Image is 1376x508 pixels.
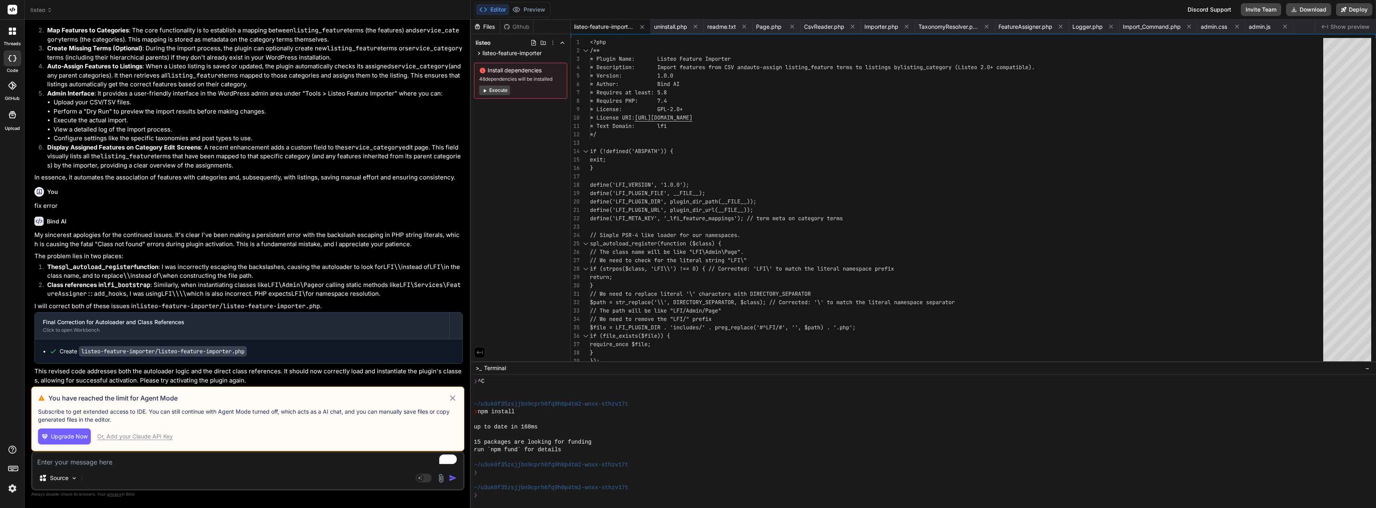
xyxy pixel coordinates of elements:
span: <?php [590,38,606,46]
span: * License URI: [590,114,635,121]
code: listing_feature [293,26,347,34]
div: Click to collapse the range. [580,239,591,248]
span: CsvReader.php [804,23,844,31]
code: LFI\Admin\Page [268,281,318,289]
div: 19 [571,189,580,197]
span: − [1365,364,1370,372]
span: listeo [476,39,491,47]
strong: Map Features to Categories [47,26,129,34]
label: Upload [5,125,20,132]
button: Execute [479,86,510,95]
p: My sincerest apologies for the continued issues. It's clear I've been making a persistent error w... [34,231,463,249]
span: 48 dependencies will be installed [479,76,562,82]
div: Final Correction for Autoloader and Class References [43,318,441,326]
div: 7 [571,88,580,97]
div: 35 [571,323,580,332]
strong: Display Assigned Features on Category Edit Screens [47,143,201,151]
div: 26 [571,248,580,256]
li: View a detailed log of the import process. [54,125,463,134]
div: 11 [571,122,580,130]
span: >_ [476,364,482,372]
code: listing_feature [327,44,381,52]
button: Invite Team [1241,3,1281,16]
button: Upgrade Now [38,428,91,444]
span: * Requires at least: 5.8 [590,89,667,96]
p: Always double-check its answers. Your in Bind [31,490,464,498]
li: Perform a "Dry Run" to preview the import results before making changes. [54,107,463,116]
span: // Simple PSR-4 like loader for our namespaces. [590,231,740,239]
code: service_category [391,62,448,70]
code: service_category [405,44,462,52]
div: 20 [571,197,580,206]
div: 16 [571,164,580,172]
div: 36 [571,332,580,340]
p: fix error [34,201,463,211]
div: 21 [571,206,580,214]
span: Show preview [1330,23,1370,31]
span: privacy [107,492,122,496]
div: 30 [571,281,580,290]
div: 25 [571,239,580,248]
span: * Requires PHP: 7.4 [590,97,667,104]
span: auto-assign listing_feature terms to listings by [747,64,900,71]
span: } [590,282,593,289]
div: 39 [571,357,580,365]
div: 17 [571,172,580,181]
div: Click to collapse the range. [580,147,591,155]
h3: You have reached the limit for Agent Mode [48,393,448,403]
label: code [7,67,18,74]
div: Click to collapse the range. [580,46,591,55]
img: settings [6,482,19,495]
div: Click to collapse the range. [580,332,591,340]
span: define('LFI_VERSION', '1.0.0'); [590,181,689,188]
code: LFI\\\\ [161,290,186,298]
li: : Similarly, when instantiating classes like or calling static methods like , I was using which i... [41,281,463,299]
span: d: 'LFI\' to match the literal namespace prefix [744,265,894,272]
span: " [744,257,747,264]
h6: Bind AI [47,217,66,225]
span: espace separator [904,299,955,306]
div: 24 [571,231,580,239]
span: ❯ [474,408,478,416]
p: : A recent enhancement adds a custom field to the edit page. This field visually lists all the te... [47,143,463,170]
span: define('LFI_META_KEY', '_lfi_feature_mappings'); / [590,215,750,222]
div: Discord Support [1183,3,1236,16]
code: LFI\ [430,263,444,271]
img: Pick Models [71,475,78,482]
span: * License: GPL-2.0+ [590,106,683,113]
img: icon [449,474,457,482]
div: Or, Add your Claude API Key [97,432,173,440]
span: h DIRECTORY_SEPARATOR [744,290,811,297]
code: LFI\ [291,290,306,298]
span: ❯ [474,378,478,385]
span: define('LFI_PLUGIN_DIR', plugin_dir_path(__FILE__) [590,198,750,205]
button: Download [1286,3,1331,16]
button: Final Correction for Autoloader and Class ReferencesClick to open Workbench [35,313,449,339]
span: $file = LFI_PLUGIN_DIR . 'includes/' . preg_repl [590,324,744,331]
span: uninstall.php [654,23,687,31]
span: Install dependencies [479,66,562,74]
span: Page.php [756,23,782,31]
span: listeo [30,6,52,14]
div: Github [500,23,533,31]
span: * Description: Import features from CSV and [590,64,747,71]
p: This revised code addresses both the autoloader logic and the direct class references. It should ... [34,367,463,385]
h6: You [47,188,58,196]
span: ); [750,198,756,205]
span: return; [590,273,612,281]
span: ~/u3uk0f35zsjjbn9cprh6fq9h0p4tm2-wnxx-sthzv17t [474,400,628,408]
span: run `npm fund` for details [474,446,561,454]
label: GitHub [5,95,20,102]
span: // We need to check for the literal string "LFI\ [590,257,744,264]
div: 10 [571,114,580,122]
span: ❯ [474,469,478,476]
p: : It provides a user-friendly interface in the WordPress admin area under "Tools > Listeo Feature... [47,89,463,98]
div: Files [471,23,500,31]
strong: The function [47,263,158,271]
span: npm install [478,408,514,416]
span: Importer.php [864,23,898,31]
p: : When a Listeo listing is saved or updated, the plugin automatically checks its assigned (and an... [47,62,463,89]
div: 33 [571,307,580,315]
li: Configure settings like the specific taxonomies and post types to use. [54,134,463,143]
span: listeo-feature-importer [482,49,542,57]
